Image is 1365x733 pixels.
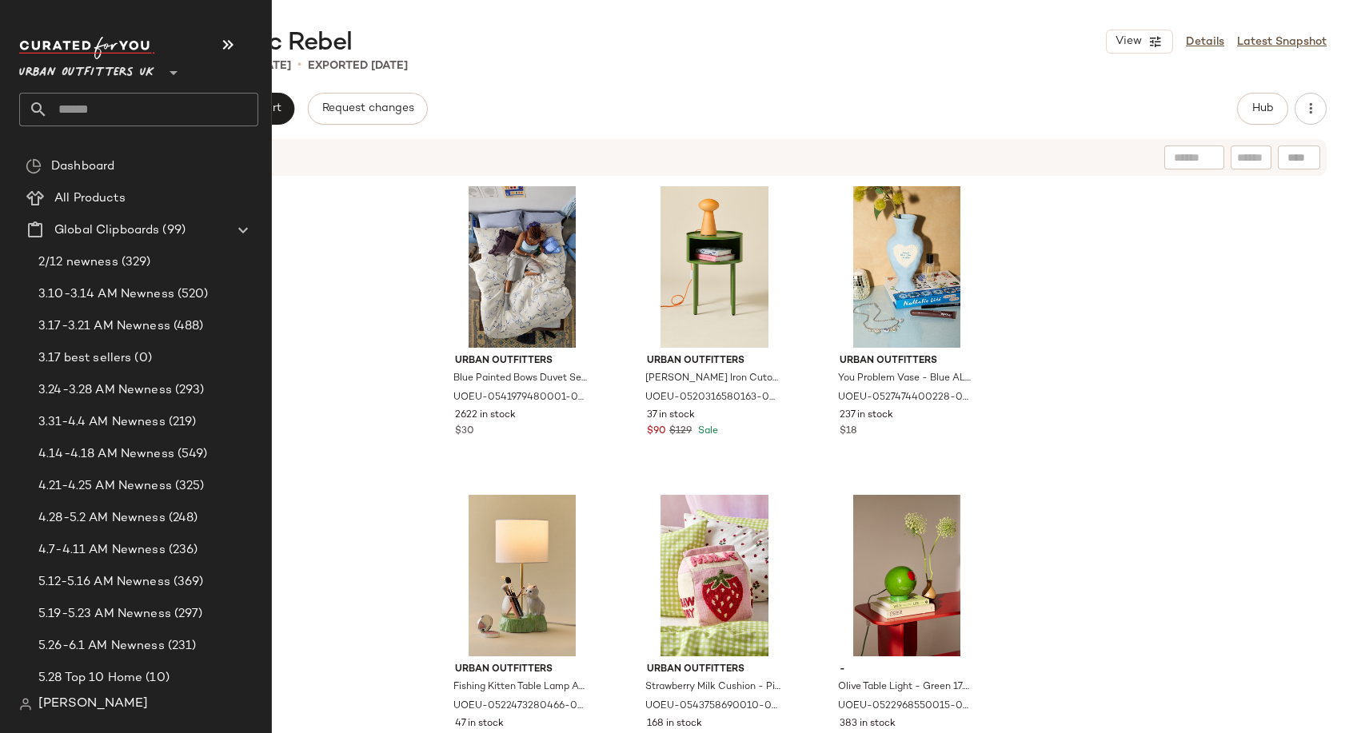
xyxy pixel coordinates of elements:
img: 0520316580163_030_b [634,186,795,348]
span: Strawberry Milk Cushion - Pink 33cm x 20.3cm at Urban Outfitters [645,680,780,695]
img: 0527474400228_040_a2 [827,186,988,348]
span: $129 [669,424,692,439]
span: 4.28-5.2 AM Newness [38,509,166,528]
span: Fishing Kitten Table Lamp ALL at Urban Outfitters [453,680,589,695]
span: 5.12-5.16 AM Newness [38,573,170,592]
button: Request changes [308,93,428,125]
span: 4.7-4.11 AM Newness [38,541,166,560]
span: (99) [159,221,186,240]
img: svg%3e [26,158,42,174]
span: You Problem Vase - Blue ALL at Urban Outfitters [838,372,973,386]
span: 4.21-4.25 AM Newness [38,477,172,496]
span: All Products [54,189,126,208]
span: Hub [1251,102,1274,115]
span: Olive Table Light - Green 17.5cm x 16cm x 17.5cm at Urban Outfitters [838,680,973,695]
span: [PERSON_NAME] Iron Cutout Storage Nightstand - Green 51cm x 38cm at Urban Outfitters [645,372,780,386]
span: (231) [165,637,197,655]
span: $30 [455,424,474,439]
button: Hub [1237,93,1288,125]
span: (0) [131,349,151,368]
span: (10) [142,669,170,687]
span: UOEU-0541979480001-000-040 [453,391,589,405]
span: 3.24-3.28 AM Newness [38,381,172,400]
span: Urban Outfitters [647,663,782,677]
span: Request changes [321,102,414,115]
span: Urban Outfitters UK [19,54,154,83]
span: 47 in stock [455,717,504,731]
span: Sale [695,426,718,436]
span: Urban Outfitters [455,354,590,368]
span: [PERSON_NAME] [38,695,148,714]
img: 0543758690010_066_b [634,495,795,656]
img: 0522968550015_030_b [827,495,988,656]
img: svg%3e [19,698,32,711]
span: UOEU-0522473280466-000-000 [453,699,589,714]
span: (219) [166,413,197,432]
span: (369) [170,573,204,592]
span: (488) [170,317,204,336]
span: Global Clipboards [54,221,159,240]
span: 3.31-4.4 AM Newness [38,413,166,432]
span: Urban Outfitters [647,354,782,368]
span: Urban Outfitters [455,663,590,677]
img: 0522473280466_000_a3 [442,495,603,656]
span: 3.17 best sellers [38,349,131,368]
a: Latest Snapshot [1237,34,1327,50]
span: 5.26-6.1 AM Newness [38,637,165,655]
a: Details [1186,34,1224,50]
span: UOEU-0520316580163-000-030 [645,391,780,405]
span: Dashboard [51,157,114,176]
span: (549) [174,445,208,464]
span: 5.19-5.23 AM Newness [38,605,171,623]
span: (297) [171,605,203,623]
span: View [1115,35,1142,48]
span: $90 [647,424,666,439]
span: 237 in stock [840,408,893,423]
span: 37 in stock [647,408,695,423]
span: (325) [172,477,205,496]
span: UOEU-0527474400228-000-040 [838,391,973,405]
span: 2/12 newness [38,253,118,272]
span: - [840,663,975,677]
span: (236) [166,541,198,560]
span: 3.10-3.14 AM Newness [38,285,174,304]
span: • [297,56,301,75]
span: 4.14-4.18 AM Newness [38,445,174,464]
span: (520) [174,285,209,304]
span: 5.28 Top 10 Home [38,669,142,687]
span: 383 in stock [840,717,896,731]
span: Blue Painted Bows Duvet Set - Blue Single at Urban Outfitters [453,372,589,386]
span: $18 [840,424,856,439]
p: Exported [DATE] [308,58,408,74]
button: View [1106,30,1173,54]
img: 0541979480001_040_a2 [442,186,603,348]
span: (293) [172,381,205,400]
img: cfy_white_logo.C9jOOHJF.svg [19,37,155,59]
span: (329) [118,253,151,272]
span: UOEU-0522968550015-000-030 [838,699,973,714]
span: 2622 in stock [455,408,516,423]
span: 3.17-3.21 AM Newness [38,317,170,336]
span: UOEU-0543758690010-000-066 [645,699,780,714]
span: (248) [166,509,198,528]
span: 168 in stock [647,717,702,731]
span: Urban Outfitters [840,354,975,368]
